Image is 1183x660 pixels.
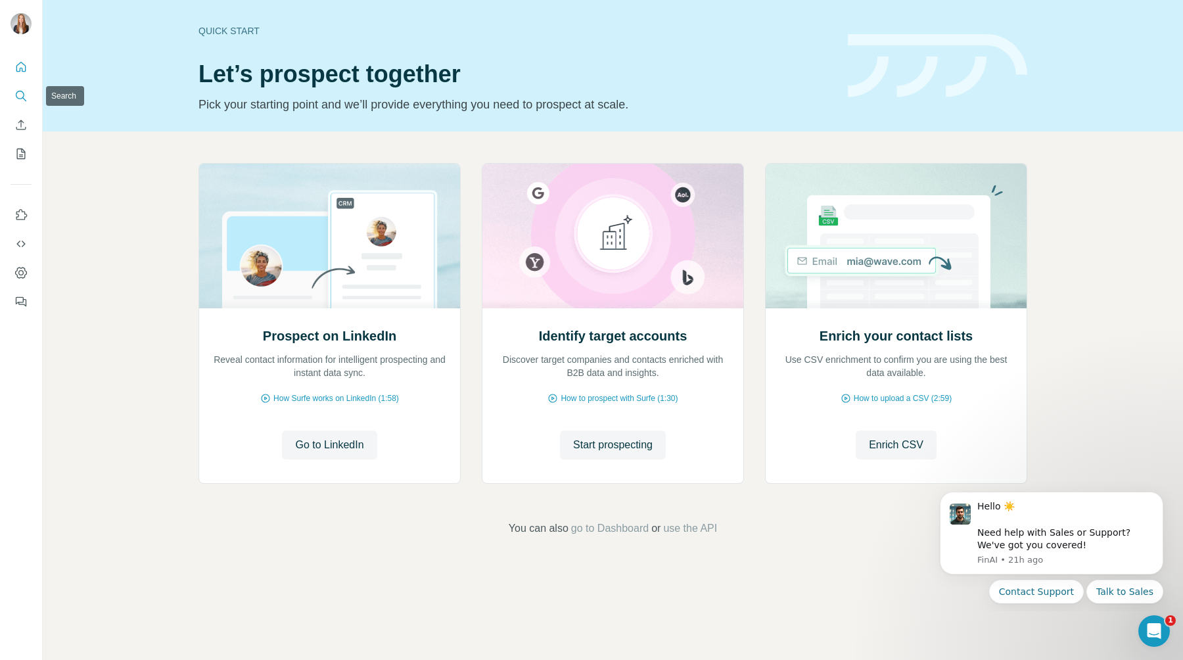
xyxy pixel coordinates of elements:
[11,142,32,166] button: My lists
[11,290,32,314] button: Feedback
[765,164,1027,308] img: Enrich your contact lists
[560,431,666,460] button: Start prospecting
[11,113,32,137] button: Enrich CSV
[482,164,744,308] img: Identify target accounts
[198,61,832,87] h1: Let’s prospect together
[573,437,653,453] span: Start prospecting
[295,437,363,453] span: Go to LinkedIn
[854,392,952,404] span: How to upload a CSV (2:59)
[11,203,32,227] button: Use Surfe on LinkedIn
[663,521,717,536] button: use the API
[509,521,568,536] span: You can also
[11,261,32,285] button: Dashboard
[1138,615,1170,647] iframe: Intercom live chat
[779,353,1013,379] p: Use CSV enrichment to confirm you are using the best data available.
[273,392,399,404] span: How Surfe works on LinkedIn (1:58)
[263,327,396,345] h2: Prospect on LinkedIn
[856,431,937,460] button: Enrich CSV
[651,521,661,536] span: or
[1165,615,1176,626] span: 1
[11,84,32,108] button: Search
[11,13,32,34] img: Avatar
[571,521,649,536] button: go to Dashboard
[869,437,923,453] span: Enrich CSV
[212,353,447,379] p: Reveal contact information for intelligent prospecting and instant data sync.
[198,95,832,114] p: Pick your starting point and we’ll provide everything you need to prospect at scale.
[198,164,461,308] img: Prospect on LinkedIn
[848,34,1027,98] img: banner
[11,232,32,256] button: Use Surfe API
[820,327,973,345] h2: Enrich your contact lists
[198,24,832,37] div: Quick start
[561,392,678,404] span: How to prospect with Surfe (1:30)
[496,353,730,379] p: Discover target companies and contacts enriched with B2B data and insights.
[282,431,377,460] button: Go to LinkedIn
[11,55,32,79] button: Quick start
[920,480,1183,611] iframe: Intercom notifications message
[539,327,687,345] h2: Identify target accounts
